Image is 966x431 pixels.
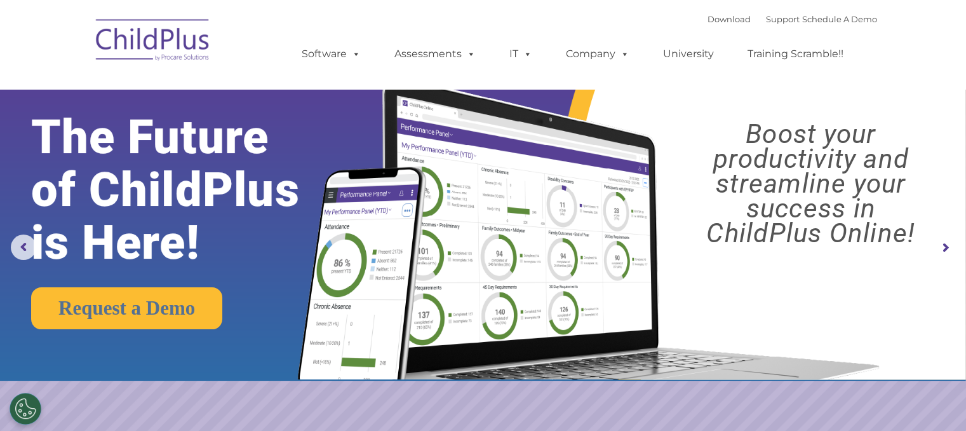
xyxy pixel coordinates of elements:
span: Last name [177,84,215,93]
img: ChildPlus by Procare Solutions [90,10,217,74]
span: Phone number [177,136,231,146]
a: Assessments [382,41,488,67]
a: IT [497,41,545,67]
a: University [650,41,727,67]
a: Support [766,14,800,24]
a: Download [708,14,751,24]
a: Company [553,41,642,67]
rs-layer: The Future of ChildPlus is Here! [31,111,340,269]
a: Request a Demo [31,287,222,329]
rs-layer: Boost your productivity and streamline your success in ChildPlus Online! [667,121,954,245]
button: Cookies Settings [10,393,41,425]
font: | [708,14,877,24]
a: Schedule A Demo [802,14,877,24]
a: Training Scramble!! [735,41,856,67]
a: Software [289,41,373,67]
